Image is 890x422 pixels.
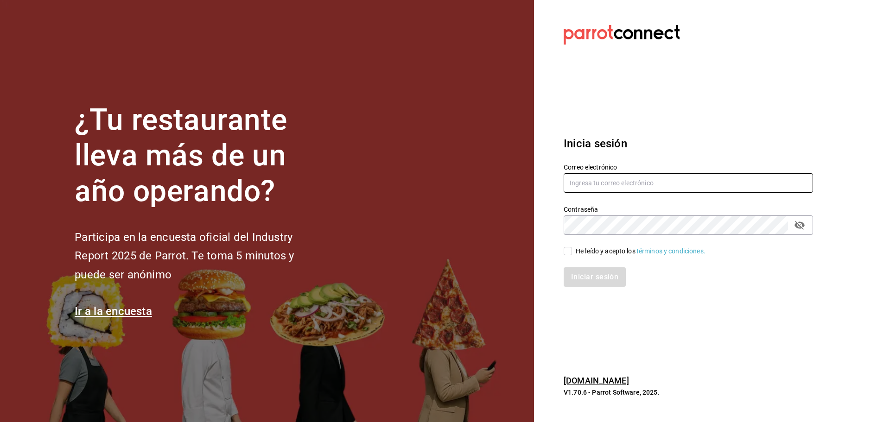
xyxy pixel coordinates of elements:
[792,217,807,233] button: passwordField
[636,247,706,255] a: Términos y condiciones.
[75,305,152,318] a: Ir a la encuesta
[564,206,813,213] label: Contraseña
[75,102,325,209] h1: ¿Tu restaurante lleva más de un año operando?
[75,228,325,284] h2: Participa en la encuesta oficial del Industry Report 2025 de Parrot. Te toma 5 minutos y puede se...
[564,164,813,170] label: Correo electrónico
[564,376,629,385] a: [DOMAIN_NAME]
[564,135,813,152] h3: Inicia sesión
[564,388,813,397] p: V1.70.6 - Parrot Software, 2025.
[564,173,813,193] input: Ingresa tu correo electrónico
[576,246,706,256] div: He leído y acepto los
